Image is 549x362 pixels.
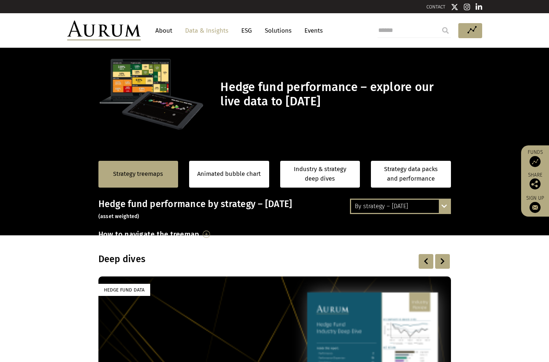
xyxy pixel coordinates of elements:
h1: Hedge fund performance – explore our live data to [DATE] [220,80,449,109]
div: Hedge Fund Data [98,284,150,296]
img: Aurum [67,21,141,40]
a: ESG [238,24,256,37]
img: Linkedin icon [476,3,482,11]
a: Strategy treemaps [113,169,163,179]
img: Share this post [530,178,541,189]
h3: How to navigate the treemap [98,228,199,240]
img: Access Funds [530,156,541,167]
img: Sign up to our newsletter [530,202,541,213]
div: By strategy – [DATE] [351,200,450,213]
a: Sign up [525,195,545,213]
img: Twitter icon [451,3,458,11]
a: Animated bubble chart [197,169,261,179]
a: Events [301,24,323,37]
small: (asset weighted) [98,213,140,220]
a: Solutions [261,24,295,37]
h3: Deep dives [98,254,356,265]
div: Share [525,173,545,189]
a: CONTACT [426,4,445,10]
a: About [152,24,176,37]
a: Industry & strategy deep dives [280,161,360,188]
h3: Hedge fund performance by strategy – [DATE] [98,199,451,221]
a: Strategy data packs and performance [371,161,451,188]
a: Data & Insights [181,24,232,37]
a: Funds [525,149,545,167]
img: Instagram icon [464,3,470,11]
input: Submit [438,23,453,38]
